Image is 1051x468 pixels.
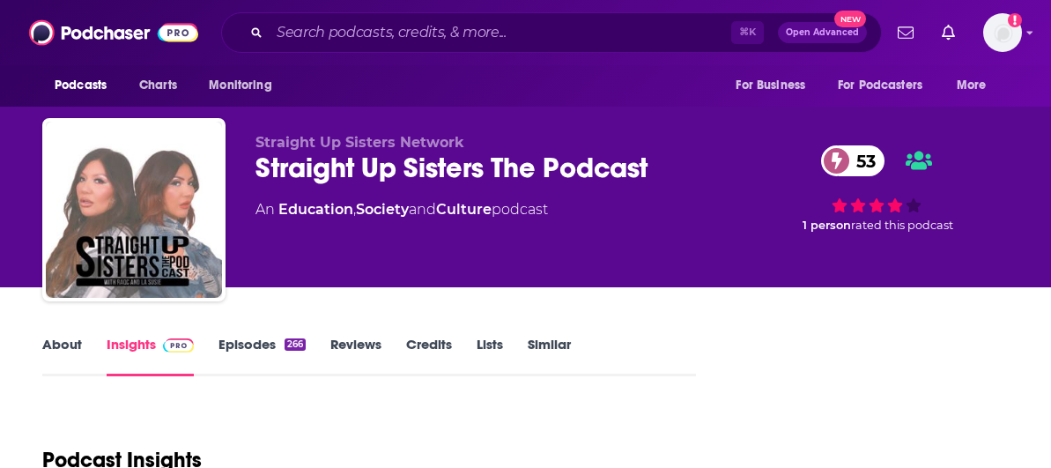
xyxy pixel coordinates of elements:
[46,122,222,298] img: Straight Up Sisters The Podcast
[436,201,492,218] a: Culture
[278,201,353,218] a: Education
[42,336,82,376] a: About
[736,73,805,98] span: For Business
[821,145,884,176] a: 53
[406,336,452,376] a: Credits
[55,73,107,98] span: Podcasts
[353,201,356,218] span: ,
[196,69,294,102] button: open menu
[218,336,306,376] a: Episodes266
[477,336,503,376] a: Lists
[128,69,188,102] a: Charts
[255,134,464,151] span: Straight Up Sisters Network
[983,13,1022,52] img: User Profile
[957,73,987,98] span: More
[744,134,1009,243] div: 53 1 personrated this podcast
[778,22,867,43] button: Open AdvancedNew
[139,73,177,98] span: Charts
[270,19,731,47] input: Search podcasts, credits, & more...
[935,18,962,48] a: Show notifications dropdown
[1008,13,1022,27] svg: Add a profile image
[851,219,953,232] span: rated this podcast
[330,336,381,376] a: Reviews
[29,16,198,49] img: Podchaser - Follow, Share and Rate Podcasts
[42,69,130,102] button: open menu
[528,336,571,376] a: Similar
[255,199,548,220] div: An podcast
[944,69,1009,102] button: open menu
[803,219,851,232] span: 1 person
[838,73,922,98] span: For Podcasters
[983,13,1022,52] span: Logged in as KTMSseat4
[826,69,948,102] button: open menu
[834,11,866,27] span: New
[285,338,306,351] div: 266
[356,201,409,218] a: Society
[723,69,827,102] button: open menu
[891,18,921,48] a: Show notifications dropdown
[786,28,859,37] span: Open Advanced
[163,338,194,353] img: Podchaser Pro
[983,13,1022,52] button: Show profile menu
[209,73,271,98] span: Monitoring
[107,336,194,376] a: InsightsPodchaser Pro
[409,201,436,218] span: and
[221,12,882,53] div: Search podcasts, credits, & more...
[731,21,764,44] span: ⌘ K
[839,145,884,176] span: 53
